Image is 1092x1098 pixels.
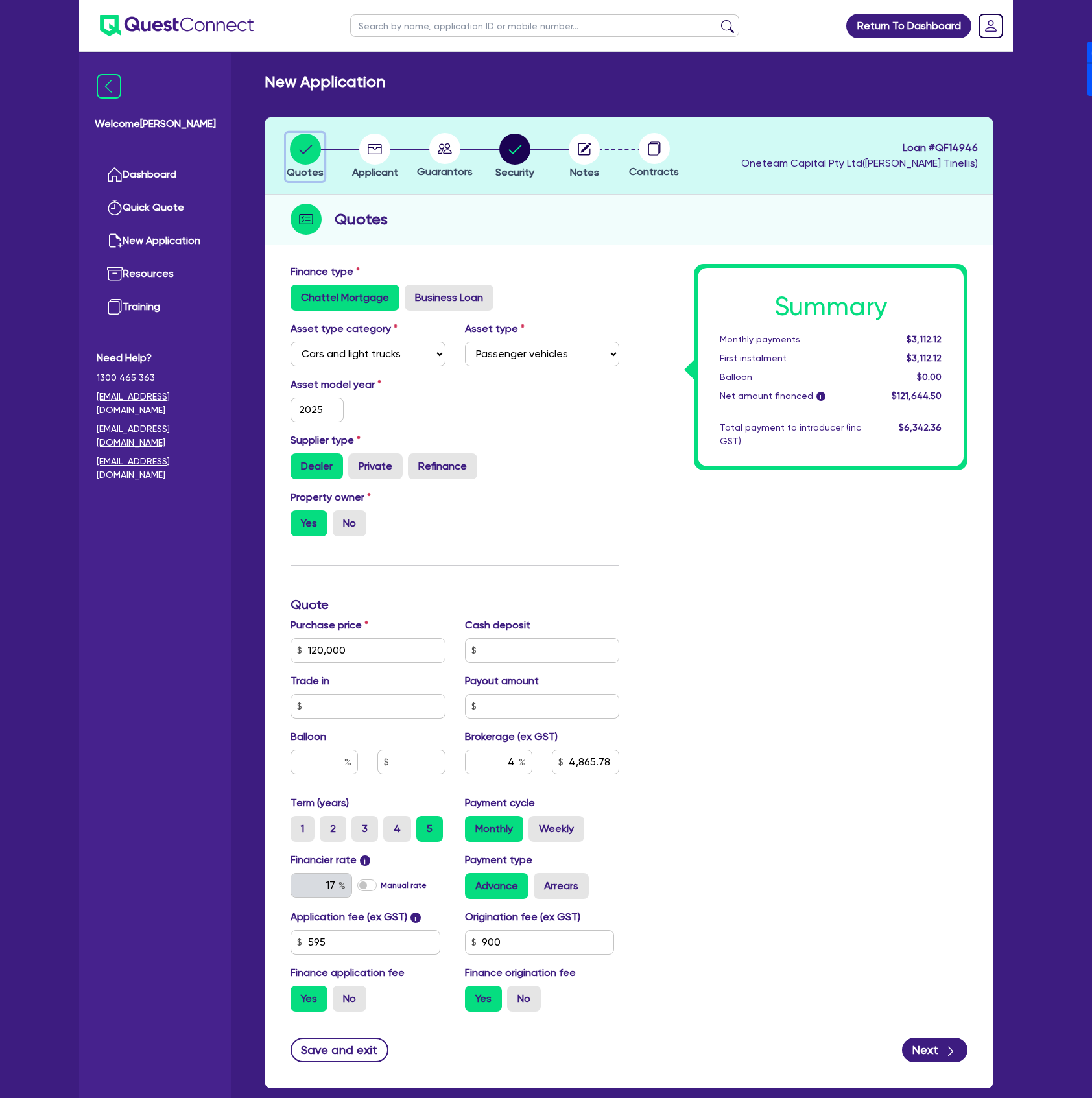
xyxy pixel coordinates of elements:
span: Security [495,166,534,178]
label: Yes [291,510,327,536]
span: Welcome [PERSON_NAME] [95,116,216,132]
label: Arrears [534,873,589,899]
input: Search by name, application ID or mobile number... [350,14,739,37]
img: quick-quote [107,200,123,215]
a: Dropdown toggle [974,9,1008,43]
button: Next [902,1038,967,1062]
label: Brokerage (ex GST) [465,729,558,745]
a: Resources [97,257,214,291]
button: Quotes [286,133,324,181]
span: Oneteam Capital Pty Ltd ( [PERSON_NAME] Tinellis ) [741,157,978,169]
label: Business Loan [405,285,493,311]
a: New Application [97,224,214,257]
div: Monthly payments [710,333,871,346]
label: Finance origination fee [465,965,576,981]
span: Applicant [352,166,398,178]
span: Quotes [287,166,324,178]
label: Chattel Mortgage [291,285,399,311]
span: $0.00 [917,372,942,382]
span: $3,112.12 [907,334,942,344]
label: Balloon [291,729,326,745]
label: Refinance [408,453,477,479]
div: Net amount financed [710,389,871,403]
label: Payment type [465,852,532,868]
img: resources [107,266,123,281]
img: training [107,299,123,315]
a: [EMAIL_ADDRESS][DOMAIN_NAME] [97,455,214,482]
label: Asset model year [281,377,455,392]
label: Weekly [528,816,584,842]
label: Payout amount [465,673,539,689]
span: i [816,392,825,401]
label: Private [348,453,403,479]
img: new-application [107,233,123,248]
label: Term (years) [291,795,349,811]
label: 4 [383,816,411,842]
h2: Quotes [335,208,388,231]
span: Need Help? [97,350,214,366]
label: Supplier type [291,433,361,448]
label: 3 [351,816,378,842]
label: Yes [465,986,502,1012]
label: Trade in [291,673,329,689]
a: [EMAIL_ADDRESS][DOMAIN_NAME] [97,390,214,417]
label: Finance application fee [291,965,405,981]
img: quest-connect-logo-blue [100,15,254,36]
label: No [507,986,541,1012]
a: Return To Dashboard [846,14,971,38]
div: First instalment [710,352,871,365]
span: $6,342.36 [899,422,942,433]
h2: New Application [265,73,385,91]
button: Notes [568,133,600,181]
img: icon-menu-close [97,74,121,99]
span: Contracts [629,165,679,178]
label: Origination fee (ex GST) [465,909,580,925]
a: Dashboard [97,158,214,191]
span: i [360,855,370,866]
label: Purchase price [291,617,368,633]
label: Dealer [291,453,343,479]
h3: Quote [291,597,619,612]
label: No [333,510,366,536]
span: $3,112.12 [907,353,942,363]
span: $121,644.50 [892,390,942,401]
img: step-icon [291,204,322,235]
label: Asset type category [291,321,398,337]
div: Balloon [710,370,871,384]
div: Total payment to introducer (inc GST) [710,421,871,448]
button: Save and exit [291,1038,388,1062]
span: i [410,913,421,923]
label: Advance [465,873,528,899]
label: Finance type [291,264,360,280]
a: [EMAIL_ADDRESS][DOMAIN_NAME] [97,422,214,449]
label: 1 [291,816,315,842]
label: 5 [416,816,443,842]
label: Asset type [465,321,525,337]
label: Manual rate [381,879,427,891]
span: Guarantors [417,165,473,178]
span: 1300 465 363 [97,371,214,385]
label: Application fee (ex GST) [291,909,407,925]
a: Training [97,291,214,324]
label: Financier rate [291,852,370,868]
label: No [333,986,366,1012]
span: Loan # QF14946 [741,140,978,156]
label: Property owner [291,490,371,505]
a: Quick Quote [97,191,214,224]
h1: Summary [720,291,942,322]
label: Payment cycle [465,795,535,811]
span: Notes [570,166,599,178]
label: Monthly [465,816,523,842]
button: Applicant [351,133,399,181]
label: 2 [320,816,346,842]
button: Security [495,133,535,181]
label: Yes [291,986,327,1012]
label: Cash deposit [465,617,530,633]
